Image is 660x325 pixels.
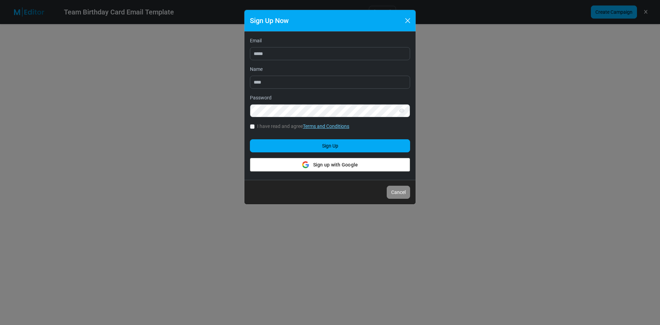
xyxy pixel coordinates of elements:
span: Sign up with Google [313,161,358,169]
label: Email [250,37,262,44]
label: Password [250,94,272,101]
h5: Sign Up Now [250,15,289,26]
button: Sign Up [250,139,410,152]
button: Cancel [387,186,410,199]
i: Show password [399,108,405,113]
a: Terms and Conditions [303,123,349,129]
label: I have read and agree [257,123,349,130]
label: Name [250,66,263,73]
button: Sign up with Google [250,158,410,172]
button: Close [403,15,413,26]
